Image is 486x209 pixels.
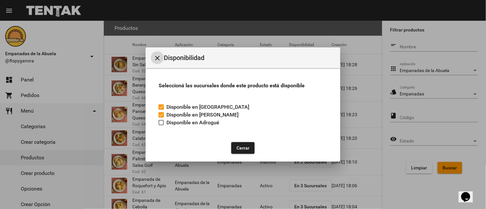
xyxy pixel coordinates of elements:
h3: Seleccioná las sucursales donde este producto está disponible [159,81,327,90]
span: Disponible en [PERSON_NAME] [166,111,238,119]
span: Disponible en Adrogué [166,119,219,127]
button: Cerrar [231,142,255,154]
mat-icon: Cerrar [153,54,161,62]
span: Disponibilidad [164,53,335,63]
button: Cerrar [151,51,164,64]
iframe: chat widget [459,183,480,203]
span: Disponible en [GEOGRAPHIC_DATA] [166,103,249,111]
